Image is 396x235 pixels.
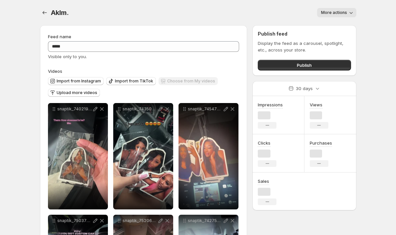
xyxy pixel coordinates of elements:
div: snaptik_7435079486011428126_hd [113,103,173,209]
span: Import from Instagram [57,78,101,84]
span: Import from TikTok [115,78,153,84]
p: snaptik_7402196129804209439_hd [57,106,92,112]
div: snaptik_7402196129804209439_hd [48,103,108,209]
p: snaptik_7454780025125031211_hd [188,106,222,112]
h3: Sales [258,178,269,184]
h3: Impressions [258,101,283,108]
p: snaptik_7435079486011428126_hd [123,106,157,112]
h3: Clicks [258,140,270,146]
button: More actions [317,8,356,17]
button: Import from TikTok [106,77,156,85]
h2: Publish feed [258,31,351,37]
button: Import from Instagram [48,77,104,85]
h3: Purchases [310,140,332,146]
div: snaptik_7454780025125031211_hd [179,103,238,209]
span: Visible only to you. [48,54,87,59]
p: snaptik_7427596264092618030_hd [188,218,222,223]
span: Publish [297,62,312,68]
span: Feed name [48,34,71,39]
h3: Views [310,101,322,108]
p: 30 days [296,85,313,92]
button: Upload more videos [48,89,100,97]
p: snaptik_7503704463673249054_hd [57,218,92,223]
span: Videos [48,68,62,74]
p: Display the feed as a carousel, spotlight, etc., across your store. [258,40,351,53]
button: Publish [258,60,351,70]
button: Settings [40,8,49,17]
span: Aklm. [51,9,69,17]
span: More actions [321,10,347,15]
span: Upload more videos [57,90,97,95]
p: snaptik_7520649343389404429_hd [123,218,157,223]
